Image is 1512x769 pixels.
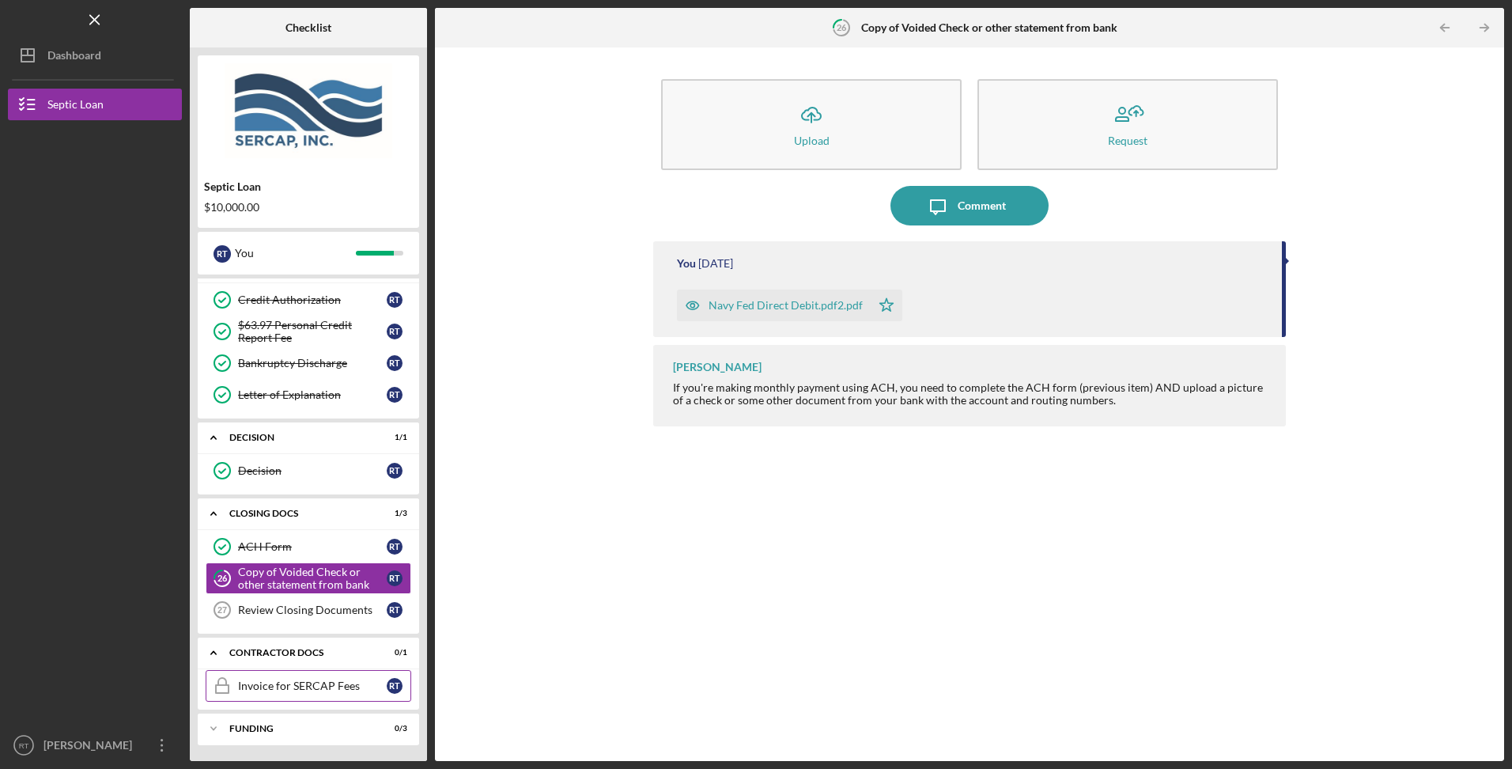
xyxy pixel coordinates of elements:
button: Comment [890,186,1049,225]
div: You [677,257,696,270]
div: R T [387,324,403,339]
div: Upload [794,134,830,146]
div: R T [214,245,231,263]
a: $63.97 Personal Credit Report FeeRT [206,316,411,347]
div: You [235,240,356,267]
text: RT [19,741,29,750]
button: RT[PERSON_NAME] [8,729,182,761]
a: Invoice for SERCAP FeesRT [206,670,411,702]
div: Letter of Explanation [238,388,387,401]
div: Bankruptcy Discharge [238,357,387,369]
div: Funding [229,724,368,733]
time: 2025-10-02 18:54 [698,257,733,270]
div: 1 / 1 [379,433,407,442]
div: 0 / 1 [379,648,407,657]
div: Invoice for SERCAP Fees [238,680,387,692]
div: Comment [958,186,1006,225]
div: If you're making monthly payment using ACH, you need to complete the ACH form (previous item) AND... [673,381,1269,407]
b: Copy of Voided Check or other statement from bank [861,21,1117,34]
tspan: 27 [217,605,227,615]
a: 27Review Closing DocumentsRT [206,594,411,626]
div: CLOSING DOCS [229,509,368,518]
button: Septic Loan [8,89,182,120]
div: Dashboard [47,40,101,75]
div: Septic Loan [47,89,104,124]
div: R T [387,387,403,403]
a: DecisionRT [206,455,411,487]
button: Dashboard [8,40,182,71]
div: R T [387,355,403,371]
b: Checklist [285,21,331,34]
tspan: 26 [837,22,847,32]
div: $10,000.00 [204,201,413,214]
div: R T [387,570,403,586]
div: Review Closing Documents [238,604,387,616]
button: Request [977,79,1278,170]
div: R T [387,539,403,555]
button: Upload [661,79,962,170]
div: Request [1108,134,1147,146]
a: 26Copy of Voided Check or other statement from bankRT [206,563,411,594]
div: Septic Loan [204,180,413,193]
a: Bankruptcy DischargeRT [206,347,411,379]
div: 1 / 3 [379,509,407,518]
div: R T [387,678,403,694]
div: R T [387,602,403,618]
div: Navy Fed Direct Debit.pdf2.pdf [709,299,863,312]
div: 0 / 3 [379,724,407,733]
a: ACH FormRT [206,531,411,563]
div: R T [387,292,403,308]
button: Navy Fed Direct Debit.pdf2.pdf [677,290,902,321]
tspan: 26 [217,574,228,584]
div: Credit Authorization [238,294,387,306]
div: Contractor Docs [229,648,368,657]
img: Product logo [198,63,419,158]
div: $63.97 Personal Credit Report Fee [238,319,387,344]
div: [PERSON_NAME] [40,729,142,765]
div: Copy of Voided Check or other statement from bank [238,566,387,591]
div: [PERSON_NAME] [673,361,762,373]
div: Decision [229,433,368,442]
div: Decision [238,464,387,477]
a: Letter of ExplanationRT [206,379,411,411]
div: ACH Form [238,540,387,553]
div: R T [387,463,403,479]
a: Credit AuthorizationRT [206,284,411,316]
